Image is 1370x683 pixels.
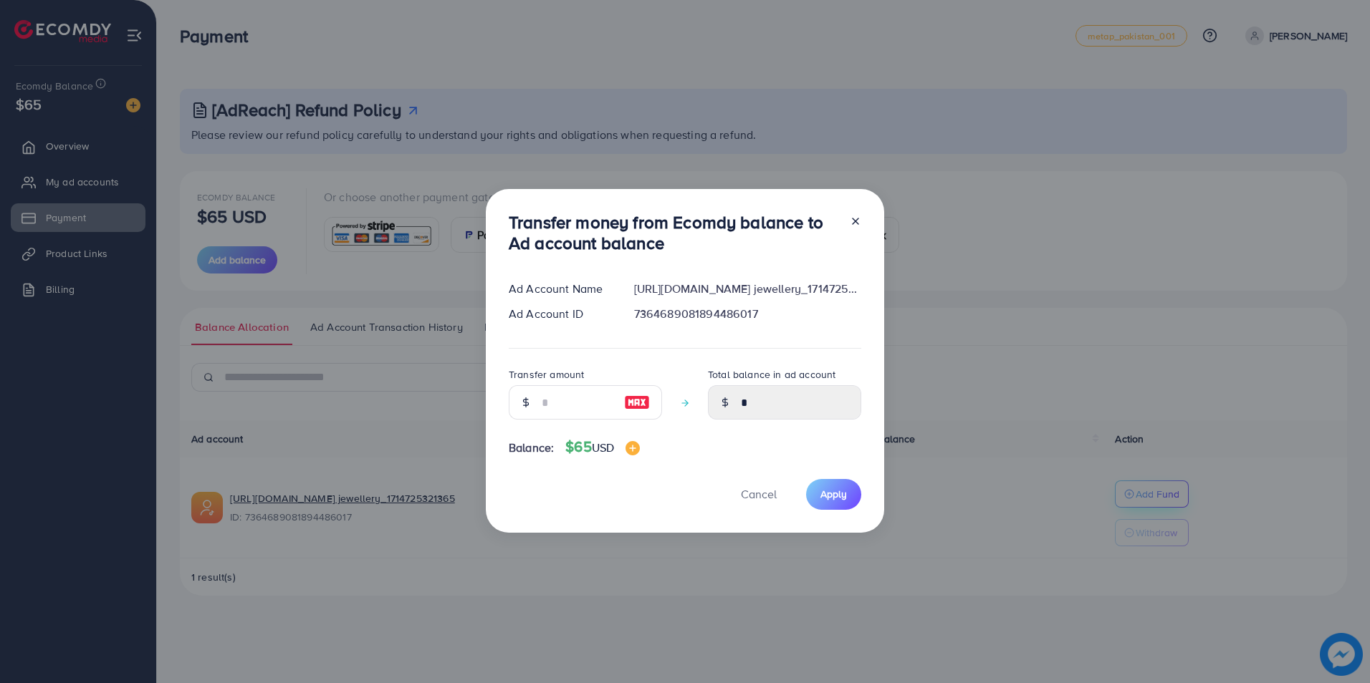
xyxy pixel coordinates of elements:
div: Ad Account Name [497,281,623,297]
label: Transfer amount [509,367,584,382]
div: Ad Account ID [497,306,623,322]
span: Cancel [741,486,777,502]
div: [URL][DOMAIN_NAME] jewellery_1714725321365 [623,281,873,297]
img: image [624,394,650,411]
h3: Transfer money from Ecomdy balance to Ad account balance [509,212,838,253]
h4: $65 [565,438,640,456]
button: Apply [806,479,861,510]
label: Total balance in ad account [708,367,835,382]
div: 7364689081894486017 [623,306,873,322]
span: USD [592,440,614,455]
span: Apply [820,487,847,501]
button: Cancel [723,479,795,510]
img: image [626,441,640,455]
span: Balance: [509,440,554,456]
